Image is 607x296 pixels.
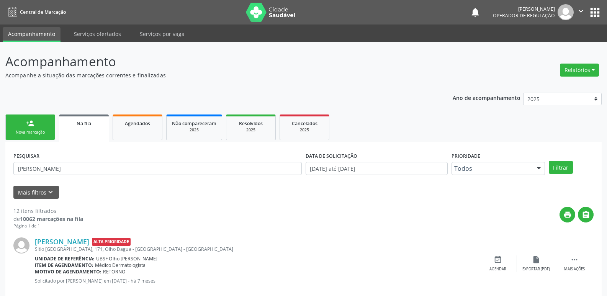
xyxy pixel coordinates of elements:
[13,237,29,253] img: img
[577,7,585,15] i: 
[239,120,263,127] span: Resolvidos
[13,186,59,199] button: Mais filtroskeyboard_arrow_down
[494,255,502,264] i: event_available
[574,4,588,20] button: 
[564,267,585,272] div: Mais ações
[5,52,423,71] p: Acompanhamento
[20,9,66,15] span: Central de Marcação
[493,12,555,19] span: Operador de regulação
[134,27,190,41] a: Serviços por vaga
[35,278,479,284] p: Solicitado por [PERSON_NAME] em [DATE] - há 7 meses
[69,27,126,41] a: Serviços ofertados
[582,211,590,219] i: 
[306,162,448,175] input: Selecione um intervalo
[92,238,131,246] span: Alta Prioridade
[77,120,91,127] span: Na fila
[563,211,572,219] i: print
[11,129,49,135] div: Nova marcação
[489,267,506,272] div: Agendar
[13,223,83,229] div: Página 1 de 1
[292,120,317,127] span: Cancelados
[13,162,302,175] input: Nome, CNS
[3,27,61,42] a: Acompanhamento
[5,71,423,79] p: Acompanhe a situação das marcações correntes e finalizadas
[453,93,520,102] p: Ano de acompanhamento
[13,215,83,223] div: de
[20,215,83,222] strong: 10062 marcações na fila
[560,64,599,77] button: Relatórios
[493,6,555,12] div: [PERSON_NAME]
[172,120,216,127] span: Não compareceram
[5,6,66,18] a: Central de Marcação
[26,119,34,128] div: person_add
[35,237,89,246] a: [PERSON_NAME]
[103,268,126,275] span: RETORNO
[470,7,481,18] button: notifications
[125,120,150,127] span: Agendados
[46,188,55,196] i: keyboard_arrow_down
[306,150,357,162] label: DATA DE SOLICITAÇÃO
[35,246,479,252] div: Sitio [GEOGRAPHIC_DATA], 171, Olho Dagua - [GEOGRAPHIC_DATA] - [GEOGRAPHIC_DATA]
[13,207,83,215] div: 12 itens filtrados
[285,127,324,133] div: 2025
[532,255,540,264] i: insert_drive_file
[558,4,574,20] img: img
[96,255,157,262] span: UBSF Olho [PERSON_NAME]
[35,262,93,268] b: Item de agendamento:
[522,267,550,272] div: Exportar (PDF)
[95,262,146,268] span: Médico Dermatologista
[35,268,101,275] b: Motivo de agendamento:
[172,127,216,133] div: 2025
[549,161,573,174] button: Filtrar
[452,150,480,162] label: Prioridade
[454,165,529,172] span: Todos
[35,255,95,262] b: Unidade de referência:
[13,150,39,162] label: PESQUISAR
[588,6,602,19] button: apps
[570,255,579,264] i: 
[232,127,270,133] div: 2025
[560,207,575,222] button: print
[578,207,594,222] button: 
